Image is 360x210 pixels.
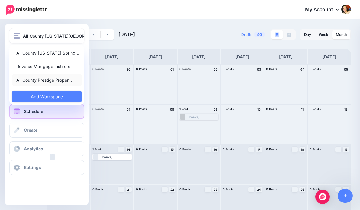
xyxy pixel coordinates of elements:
[12,47,82,59] a: All County [US_STATE] Spring…
[170,188,174,191] span: 22
[344,148,347,151] span: 19
[266,107,278,111] span: 0 Posts
[212,107,218,112] h4: 09
[14,33,20,39] img: menu.png
[299,2,351,17] a: My Account
[299,107,305,112] h4: 11
[6,5,47,15] img: Missinglettr
[236,53,249,61] h4: [DATE]
[241,33,252,36] span: Drafts
[299,67,305,72] h4: 04
[100,155,131,159] div: Thanks, [PERSON_NAME]! #TenantTestimonial #HappyTenants #StressFreeRentals #LandlordLife #Propert...
[223,187,234,191] span: 0 Posts
[214,188,217,191] span: 23
[223,107,234,111] span: 0 Posts
[315,190,330,204] div: Open Intercom Messenger
[118,31,135,37] span: [DATE]
[179,67,191,71] span: 0 Posts
[126,107,132,112] h4: 07
[24,109,43,114] span: Schedule
[136,67,147,71] span: 0 Posts
[127,148,130,151] span: 14
[169,107,175,112] h4: 08
[169,67,175,72] h4: 01
[287,33,291,37] img: facebook-grey-square.png
[127,188,130,191] span: 21
[238,29,268,40] a: Drafts40
[149,53,162,61] h4: [DATE]
[256,187,262,192] a: 24
[212,67,218,72] h4: 02
[92,107,104,111] span: 0 Posts
[187,115,218,119] div: Thanks, [PERSON_NAME]! We appreciate your feedback. #testimonial #review #allcountycs #propertyma...
[343,147,349,152] a: 19
[343,107,349,112] h4: 12
[256,67,262,72] h4: 03
[9,28,84,43] button: All County [US_STATE][GEOGRAPHIC_DATA]. CRMC
[9,123,84,138] a: Create
[257,188,261,191] span: 24
[301,30,315,39] a: Day
[310,147,321,151] span: 0 Posts
[136,147,147,151] span: 0 Posts
[254,32,265,37] span: 40
[179,107,188,111] span: 1 Post
[169,147,175,152] a: 15
[299,147,305,152] a: 18
[136,107,147,111] span: 0 Posts
[301,148,304,151] span: 18
[299,187,305,192] a: 25
[332,30,350,39] a: Month
[24,127,37,133] span: Create
[9,141,84,156] a: Analytics
[344,188,348,191] span: 26
[126,67,132,72] h4: 30
[105,53,119,61] h4: [DATE]
[256,147,262,152] a: 17
[279,53,293,61] h4: [DATE]
[9,160,84,175] a: Settings
[214,148,217,151] span: 16
[9,104,84,119] a: Schedule
[179,187,191,191] span: 0 Posts
[223,67,234,71] span: 0 Posts
[179,147,191,151] span: 0 Posts
[92,67,104,71] span: 0 Posts
[12,74,82,86] a: All County Prestige Proper…
[92,187,104,191] span: 0 Posts
[223,147,234,151] span: 0 Posts
[266,147,278,151] span: 0 Posts
[126,187,132,192] a: 21
[126,147,132,152] a: 14
[212,187,218,192] a: 23
[275,32,279,37] img: paragraph-boxed.png
[343,67,349,72] h4: 05
[136,187,147,191] span: 0 Posts
[169,187,175,192] a: 22
[301,188,304,191] span: 25
[310,187,321,191] span: 0 Posts
[24,165,41,170] span: Settings
[212,147,218,152] a: 16
[310,67,321,71] span: 0 Posts
[315,30,332,39] a: Week
[343,187,349,192] a: 26
[24,146,43,151] span: Analytics
[257,148,260,151] span: 17
[12,61,82,72] a: Reverse Mortgage Institute
[171,148,174,151] span: 15
[256,107,262,112] h4: 10
[23,33,127,39] span: All County [US_STATE][GEOGRAPHIC_DATA]. CRMC
[266,67,278,71] span: 0 Posts
[310,107,321,111] span: 0 Posts
[92,147,101,151] span: 1 Post
[12,91,82,102] a: Add Workspace
[192,53,206,61] h4: [DATE]
[323,53,336,61] h4: [DATE]
[266,187,278,191] span: 0 Posts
